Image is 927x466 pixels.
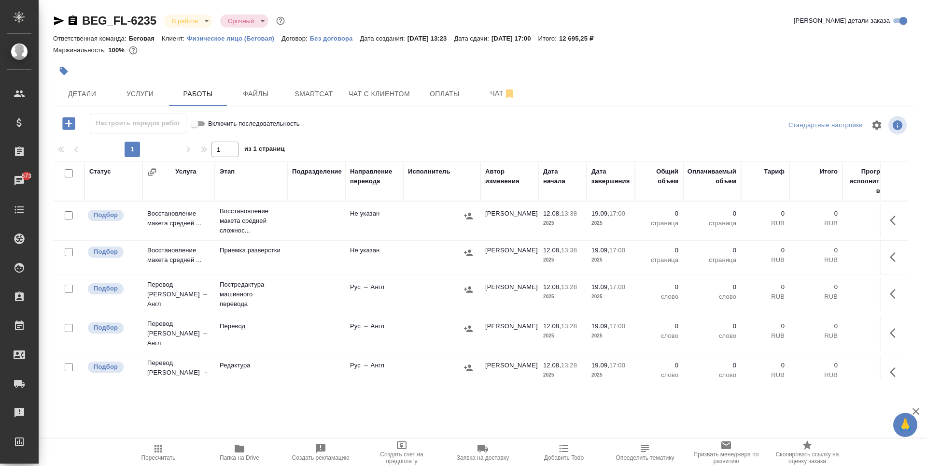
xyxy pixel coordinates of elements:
[421,88,468,100] span: Оплаты
[561,362,577,369] p: 13:28
[746,292,785,302] p: RUB
[688,167,736,186] div: Оплачиваемый объем
[504,88,515,100] svg: Отписаться
[640,246,678,255] p: 0
[794,292,838,302] p: RUB
[559,35,601,42] p: 12 695,25 ₽
[220,280,282,309] p: Постредактура машинного перевода
[591,218,630,228] p: 2025
[480,241,538,275] td: [PERSON_NAME]
[454,35,491,42] p: Дата сдачи:
[688,321,736,331] p: 0
[492,35,538,42] p: [DATE] 17:00
[345,241,403,275] td: Не указан
[893,413,917,437] button: 🙏
[591,210,609,217] p: 19.09,
[408,167,450,176] div: Исполнитель
[345,204,403,238] td: Не указан
[640,167,678,186] div: Общий объем
[94,323,118,333] p: Подбор
[591,331,630,341] p: 2025
[561,322,577,330] p: 13:28
[746,331,785,341] p: RUB
[94,362,118,372] p: Подбор
[187,34,281,42] a: Физическое лицо (Беговая)
[220,206,282,235] p: Восстановление макета средней сложнос...
[609,247,625,254] p: 17:00
[87,246,138,259] div: Можно подбирать исполнителей
[108,46,127,54] p: 100%
[220,246,282,255] p: Приемка разверстки
[233,88,279,100] span: Файлы
[175,88,221,100] span: Работы
[591,167,630,186] div: Дата завершения
[220,321,282,331] p: Перевод
[220,361,282,370] p: Редактура
[53,35,129,42] p: Ответственная команда:
[310,35,360,42] p: Без договора
[746,246,785,255] p: 0
[640,255,678,265] p: страница
[847,167,891,196] div: Прогресс исполнителя в SC
[117,88,163,100] span: Услуги
[543,167,582,186] div: Дата начала
[688,255,736,265] p: страница
[591,283,609,291] p: 19.09,
[640,292,678,302] p: слово
[187,35,281,42] p: Физическое лицо (Беговая)
[175,167,196,176] div: Услуга
[142,241,215,275] td: Восстановление макета средней ...
[884,246,907,269] button: Здесь прячутся важные кнопки
[746,282,785,292] p: 0
[479,87,526,100] span: Чат
[640,218,678,228] p: страница
[461,246,476,260] button: Назначить
[640,209,678,218] p: 0
[640,282,678,292] p: 0
[169,17,201,25] button: В работе
[360,35,407,42] p: Дата создания:
[884,209,907,232] button: Здесь прячутся важные кнопки
[688,292,736,302] p: слово
[53,60,74,82] button: Добавить тэг
[310,34,360,42] a: Без договора
[164,15,212,28] div: В работе
[640,361,678,370] p: 0
[688,331,736,341] p: слово
[543,370,582,380] p: 2025
[543,218,582,228] p: 2025
[794,246,838,255] p: 0
[480,277,538,311] td: [PERSON_NAME]
[461,321,476,336] button: Назначить
[67,15,79,27] button: Скопировать ссылку
[884,282,907,306] button: Здесь прячутся важные кнопки
[142,204,215,238] td: Восстановление макета средней ...
[87,361,138,374] div: Можно подбирать исполнителей
[543,247,561,254] p: 12.08,
[461,282,476,297] button: Назначить
[688,282,736,292] p: 0
[561,283,577,291] p: 13:28
[543,255,582,265] p: 2025
[350,167,398,186] div: Направление перевода
[461,361,476,375] button: Назначить
[865,114,888,137] span: Настроить таблицу
[461,209,476,223] button: Назначить
[349,88,410,100] span: Чат с клиентом
[688,370,736,380] p: слово
[87,282,138,295] div: Можно подбирать исполнителей
[591,362,609,369] p: 19.09,
[274,15,287,27] button: Доп статусы указывают на важность/срочность заказа
[543,283,561,291] p: 12.08,
[543,210,561,217] p: 12.08,
[94,284,118,293] p: Подбор
[82,14,156,27] a: BEG_FL-6235
[794,321,838,331] p: 0
[53,46,108,54] p: Маржинальность:
[561,210,577,217] p: 13:38
[746,321,785,331] p: 0
[794,209,838,218] p: 0
[59,88,105,100] span: Детали
[794,282,838,292] p: 0
[480,204,538,238] td: [PERSON_NAME]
